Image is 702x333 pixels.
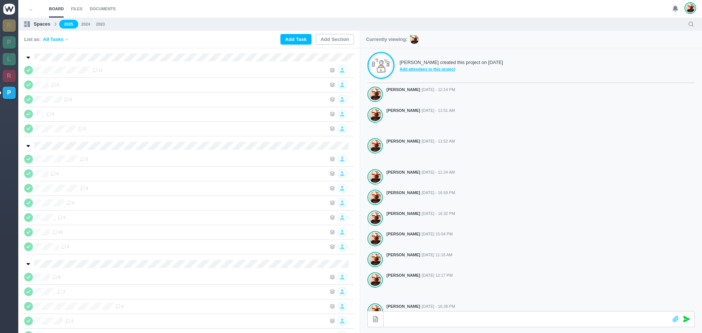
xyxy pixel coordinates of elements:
[386,138,420,144] strong: [PERSON_NAME]
[422,272,453,279] span: [DATE] 12:17 PM
[372,58,390,73] img: No messages
[369,140,381,152] img: Antonio Lopes
[369,274,381,286] img: Antonio Lopes
[369,212,381,224] img: Antonio Lopes
[3,4,15,15] img: winio
[386,303,420,310] strong: [PERSON_NAME]
[280,34,312,45] button: Add Task
[386,169,420,175] strong: [PERSON_NAME]
[386,272,420,279] strong: [PERSON_NAME]
[369,191,381,204] img: Antonio Lopes
[400,59,503,66] p: [PERSON_NAME] created this project on [DATE]
[24,36,69,43] div: List as:
[386,107,420,114] strong: [PERSON_NAME]
[96,21,105,27] a: 2023
[386,211,420,217] strong: [PERSON_NAME]
[422,231,453,237] span: [DATE] 15:04 PM
[369,253,381,266] img: Antonio Lopes
[422,138,455,144] span: [DATE] - 11:52 AM
[686,3,695,13] img: Antonio Lopes
[3,70,16,82] a: R
[366,36,407,43] p: Currently viewing:
[369,109,381,121] img: Antonio Lopes
[386,87,420,93] strong: [PERSON_NAME]
[369,232,381,245] img: Antonio Lopes
[386,190,420,196] strong: [PERSON_NAME]
[59,20,78,29] a: 2025
[369,171,381,183] img: Antonio Lopes
[422,303,455,310] span: [DATE] - 16:28 PM
[422,252,452,258] span: [DATE] 11:16 AM
[410,35,419,44] img: AL
[3,53,16,65] a: L
[3,36,16,49] a: P
[369,88,381,101] img: Antonio Lopes
[422,87,455,93] span: [DATE] - 12:14 PM
[386,231,420,237] strong: [PERSON_NAME]
[43,36,64,43] span: All Tasks
[24,21,30,27] img: spaces
[34,20,50,28] p: Spaces
[400,66,503,72] span: Add attendees to this project
[81,21,90,27] a: 2024
[316,34,354,45] button: Add Section
[422,107,455,114] span: [DATE] - 11:51 AM
[422,211,455,217] span: [DATE] - 16:32 PM
[3,87,16,99] a: P
[422,169,455,175] span: [DATE] - 11:24 AM
[386,252,420,258] strong: [PERSON_NAME]
[422,190,455,196] span: [DATE] - 16:59 PM
[3,19,16,32] a: R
